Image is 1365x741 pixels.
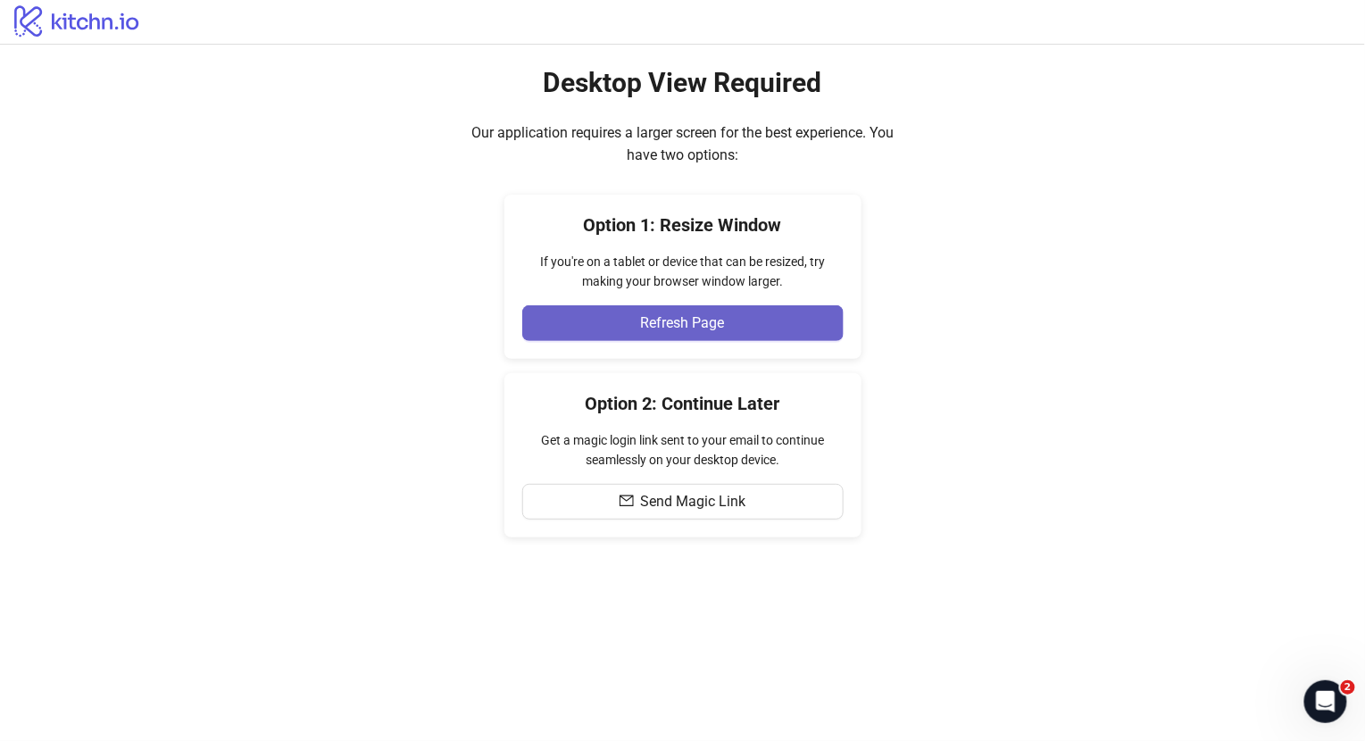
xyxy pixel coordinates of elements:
[522,391,844,416] h4: Option 2: Continue Later
[522,252,844,291] div: If you're on a tablet or device that can be resized, try making your browser window larger.
[641,494,746,510] span: Send Magic Link
[522,305,844,341] button: Refresh Page
[460,121,906,166] div: Our application requires a larger screen for the best experience. You have two options:
[620,494,634,508] span: mail
[544,66,822,100] h2: Desktop View Required
[1341,680,1355,695] span: 2
[522,212,844,237] h4: Option 1: Resize Window
[522,430,844,470] div: Get a magic login link sent to your email to continue seamlessly on your desktop device.
[1304,680,1347,723] iframe: Intercom live chat
[522,484,844,520] button: Send Magic Link
[641,315,725,331] span: Refresh Page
